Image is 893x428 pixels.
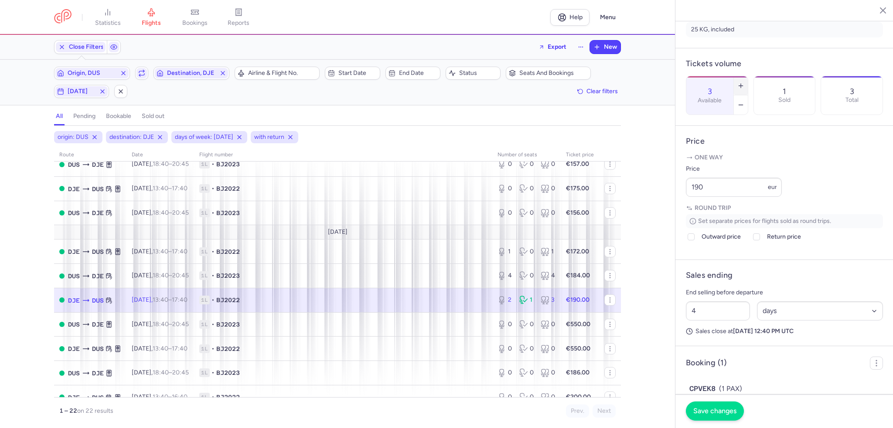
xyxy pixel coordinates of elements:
[216,320,240,329] span: BJ2023
[172,393,187,401] time: 16:40
[132,345,187,352] span: [DATE],
[498,160,512,169] div: 0
[126,148,194,162] th: date
[153,272,169,279] time: 18:40
[498,320,512,329] div: 0
[153,369,189,376] span: –
[199,271,210,280] span: 1L
[153,296,187,303] span: –
[498,271,512,280] div: 4
[506,67,591,80] button: Seats and bookings
[498,296,512,304] div: 2
[566,248,589,255] strong: €172.00
[199,320,210,329] span: 1L
[216,247,240,256] span: BJ2022
[199,393,210,401] span: 1L
[142,112,164,120] h4: sold out
[566,345,590,352] strong: €550.00
[95,19,121,27] span: statistics
[92,393,104,402] span: Düsseldorf International Airport, Düsseldorf, Germany
[153,272,189,279] span: –
[132,185,187,192] span: [DATE],
[566,209,589,216] strong: €156.00
[172,296,187,303] time: 17:40
[92,296,104,305] span: Düsseldorf International Airport, Düsseldorf, Germany
[132,369,189,376] span: [DATE],
[172,272,189,279] time: 20:45
[172,345,187,352] time: 17:40
[768,183,777,191] span: eur
[498,368,512,377] div: 0
[686,401,744,421] button: Save changes
[153,185,187,192] span: –
[593,404,616,418] button: Next
[492,148,561,162] th: number of seats
[68,320,80,329] span: Düsseldorf International Airport, Düsseldorf, Germany
[550,9,590,26] a: Help
[498,344,512,353] div: 0
[541,344,556,353] div: 0
[498,184,512,193] div: 0
[216,368,240,377] span: BJ2023
[172,209,189,216] time: 20:45
[172,369,189,376] time: 20:45
[153,296,168,303] time: 13:40
[153,393,187,401] span: –
[217,8,260,27] a: reports
[338,70,377,77] span: Start date
[153,393,168,401] time: 13:40
[561,148,599,162] th: Ticket price
[211,296,215,304] span: •
[686,270,733,280] h4: Sales ending
[132,272,189,279] span: [DATE],
[689,384,716,394] span: CPVEK8
[541,393,556,401] div: 0
[199,247,210,256] span: 1L
[519,320,534,329] div: 0
[519,209,534,217] div: 0
[228,19,249,27] span: reports
[167,70,216,77] span: Destination, DJE
[153,345,187,352] span: –
[686,214,883,228] p: Set separate prices for flights sold as round trips.
[767,232,801,242] span: Return price
[211,344,215,353] span: •
[399,70,437,77] span: End date
[86,8,130,27] a: statistics
[153,248,168,255] time: 13:40
[199,368,210,377] span: 1L
[459,70,498,77] span: Status
[68,184,80,194] span: Djerba-Zarzis, Djerba, Tunisia
[519,70,588,77] span: Seats and bookings
[109,133,154,142] span: destination: DJE
[686,287,883,298] p: End selling before departure
[132,296,187,303] span: [DATE],
[548,44,566,50] span: Export
[604,44,617,51] span: New
[153,67,229,80] button: Destination, DJE
[698,97,722,104] label: Available
[541,184,556,193] div: 0
[92,320,104,329] span: DJE
[686,22,883,37] li: 25 KG, included
[153,248,187,255] span: –
[175,133,233,142] span: days of week: [DATE]
[216,393,240,401] span: BJ2022
[92,271,104,281] span: DJE
[54,85,109,98] button: [DATE]
[216,271,240,280] span: BJ2023
[566,296,590,303] strong: €190.00
[68,247,80,256] span: DJE
[385,67,440,80] button: End date
[132,160,189,168] span: [DATE],
[153,320,189,328] span: –
[68,271,80,281] span: Düsseldorf International Airport, Düsseldorf, Germany
[783,87,786,96] p: 1
[325,67,380,80] button: Start date
[92,208,104,218] span: Djerba-Zarzis, Djerba, Tunisia
[211,247,215,256] span: •
[172,248,187,255] time: 17:40
[77,407,113,415] span: on 22 results
[689,384,879,404] button: CPVEK8(1 PAX)€190.00[PERSON_NAME]
[235,67,320,80] button: Airline & Flight No.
